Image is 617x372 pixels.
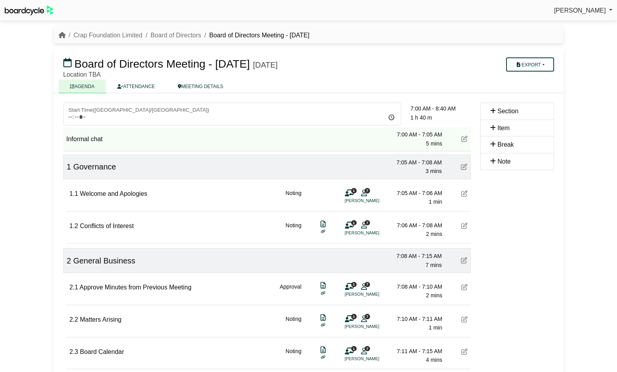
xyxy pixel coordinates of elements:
[429,324,442,331] span: 1 min
[79,284,192,291] span: Approve Minutes from Previous Meeting
[280,282,301,300] div: Approval
[497,125,510,131] span: Item
[5,6,53,15] img: BoardcycleBlackGreen-aaafeed430059cb809a45853b8cf6d952af9d84e6e89e1f1685b34bfd5cb7d64.svg
[554,6,612,16] a: [PERSON_NAME]
[70,348,78,355] span: 2.3
[365,314,370,319] span: 7
[426,357,442,363] span: 4 mins
[345,323,404,330] li: [PERSON_NAME]
[387,315,442,323] div: 7:10 AM - 7:11 AM
[387,130,442,139] div: 7:00 AM - 7:05 AM
[426,231,442,237] span: 2 mins
[166,79,235,93] a: MEETING DETAILS
[351,220,357,225] span: 1
[66,136,103,142] span: Informal chat
[387,189,442,197] div: 7:05 AM - 7:06 AM
[411,114,432,121] span: 1 h 40 m
[74,32,142,39] a: Crap Foundation Limited
[497,158,511,165] span: Note
[365,220,370,225] span: 7
[201,30,309,41] li: Board of Directors Meeting - [DATE]
[387,347,442,355] div: 7:11 AM - 7:15 AM
[285,347,301,365] div: Noting
[497,141,514,148] span: Break
[74,58,250,70] span: Board of Directors Meeting - [DATE]
[554,7,606,14] span: [PERSON_NAME]
[70,284,78,291] span: 2.1
[345,291,404,298] li: [PERSON_NAME]
[253,60,278,70] div: [DATE]
[67,162,71,171] span: 1
[80,190,147,197] span: Welcome and Apologies
[285,221,301,239] div: Noting
[70,190,78,197] span: 1.1
[365,188,370,193] span: 7
[365,346,370,351] span: 7
[80,223,134,229] span: Conflicts of Interest
[425,262,442,268] span: 7 mins
[506,57,554,72] button: Export
[70,316,78,323] span: 2.2
[106,79,166,93] a: ATTENDANCE
[426,140,442,147] span: 5 mins
[345,197,404,204] li: [PERSON_NAME]
[345,355,404,362] li: [PERSON_NAME]
[411,104,471,113] div: 7:00 AM - 8:40 AM
[426,292,442,298] span: 2 mins
[365,282,370,287] span: 7
[345,230,404,236] li: [PERSON_NAME]
[80,316,122,323] span: Matters Arising
[59,79,106,93] a: AGENDA
[425,168,442,174] span: 3 mins
[387,158,442,167] div: 7:05 AM - 7:08 AM
[351,188,357,193] span: 1
[80,348,124,355] span: Board Calendar
[59,30,309,41] nav: breadcrumb
[387,221,442,230] div: 7:06 AM - 7:08 AM
[429,199,442,205] span: 1 min
[387,252,442,260] div: 7:08 AM - 7:15 AM
[73,162,116,171] span: Governance
[70,223,78,229] span: 1.2
[351,346,357,351] span: 1
[67,256,71,265] span: 2
[63,71,101,78] span: Location TBA
[351,314,357,319] span: 1
[73,256,135,265] span: General Business
[497,108,518,114] span: Section
[285,315,301,332] div: Noting
[387,282,442,291] div: 7:08 AM - 7:10 AM
[285,189,301,206] div: Noting
[151,32,201,39] a: Board of Directors
[351,282,357,287] span: 1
